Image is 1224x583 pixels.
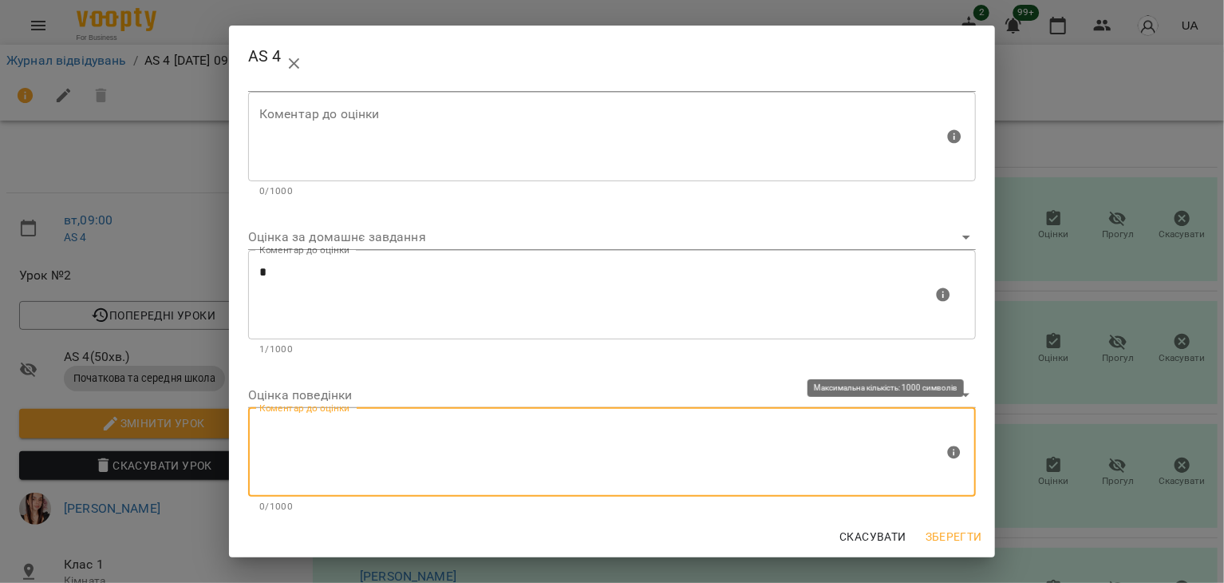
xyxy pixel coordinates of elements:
p: 0/1000 [259,184,965,200]
h2: AS 4 [248,38,976,77]
p: 0/1000 [259,499,965,515]
p: 1/1000 [259,342,965,358]
div: Максимальна кількість: 1000 символів [248,250,976,357]
button: close [275,45,314,83]
span: Скасувати [839,527,906,546]
div: Максимальна кількість: 1000 символів [248,92,976,199]
button: Скасувати [833,522,913,551]
button: Зберегти [919,522,989,551]
span: Зберегти [926,527,982,546]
